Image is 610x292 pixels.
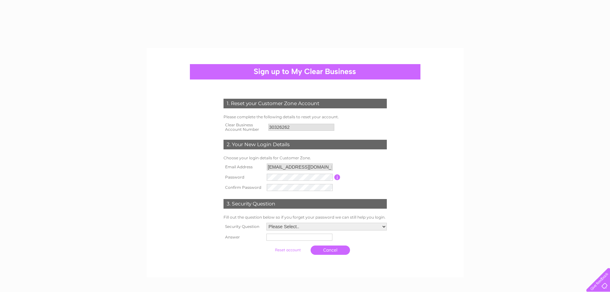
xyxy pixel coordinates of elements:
a: Cancel [311,246,350,255]
th: Security Question [222,221,265,232]
th: Password [222,172,265,182]
th: Confirm Password [222,182,265,193]
input: Information [334,174,340,180]
div: 3. Security Question [224,199,387,209]
td: Please complete the following details to reset your account. [222,113,388,121]
th: Email Address [222,162,265,172]
th: Clear Business Account Number [222,121,267,134]
input: Submit [268,246,307,254]
div: 2. Your New Login Details [224,140,387,149]
div: 1. Reset your Customer Zone Account [224,99,387,108]
td: Fill out the question below so if you forget your password we can still help you login. [222,213,388,221]
th: Answer [222,232,265,242]
td: Choose your login details for Customer Zone. [222,154,388,162]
